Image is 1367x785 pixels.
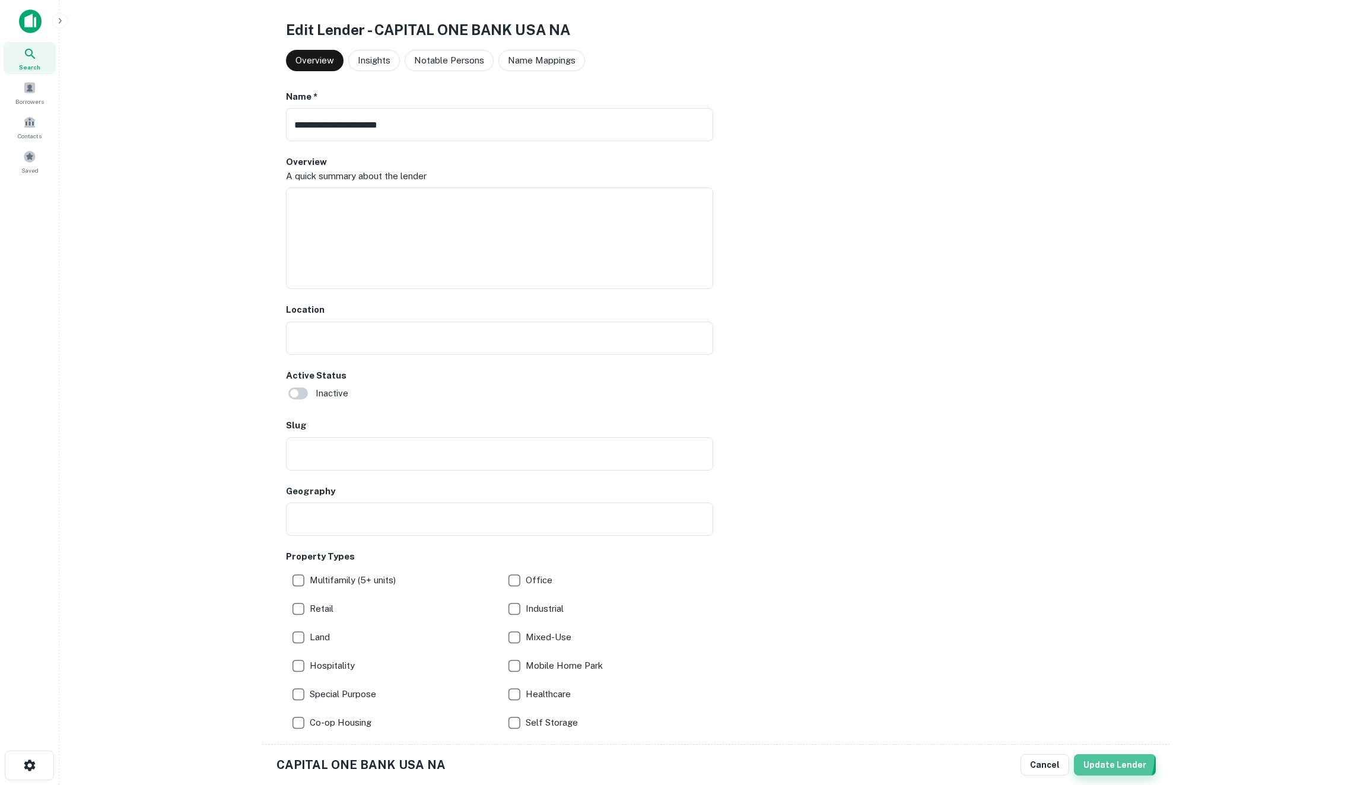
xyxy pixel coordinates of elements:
button: Name Mappings [498,50,585,71]
a: Saved [4,145,56,177]
p: Retail [310,602,333,616]
h6: Name * [286,90,713,104]
p: Multifamily (5+ units) [310,573,396,587]
button: Insights [348,50,400,71]
p: Co-op Housing [310,716,371,730]
iframe: Chat Widget [1308,652,1367,709]
p: Insights [358,53,390,68]
h5: CAPITAL ONE BANK USA NA [276,756,446,774]
img: capitalize-icon.png [19,9,42,33]
a: Borrowers [4,77,56,109]
p: Self Storage [526,716,578,730]
h4: Edit Lender - CAPITAL ONE BANK USA NA [286,19,1140,40]
p: Notable Persons [414,53,484,68]
button: Overview [286,50,344,71]
p: Overview [295,53,334,68]
p: Inactive [316,386,348,401]
a: Cancel [1021,754,1069,776]
p: Mixed-Use [526,630,571,644]
a: Search [4,42,56,74]
button: Notable Persons [405,50,494,71]
h6: Slug [286,419,713,433]
button: Update Lender [1074,754,1156,776]
a: Contacts [4,111,56,143]
span: Search [19,62,40,72]
span: Saved [21,166,39,175]
p: A quick summary about the lender [286,169,713,183]
h6: Active Status [286,369,713,383]
h6: Geography [286,485,713,498]
p: Healthcare [526,687,571,701]
p: Name Mappings [508,53,576,68]
p: Office [526,573,552,587]
p: Special Purpose [310,687,376,701]
span: Contacts [18,131,42,141]
span: Borrowers [15,97,44,106]
h6: Location [286,303,713,317]
p: Hospitality [310,659,355,673]
p: Land [310,630,330,644]
p: Industrial [526,602,564,616]
h6: Property Types [286,550,713,564]
p: Mobile Home Park [526,659,603,673]
h6: Overview [286,155,713,169]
